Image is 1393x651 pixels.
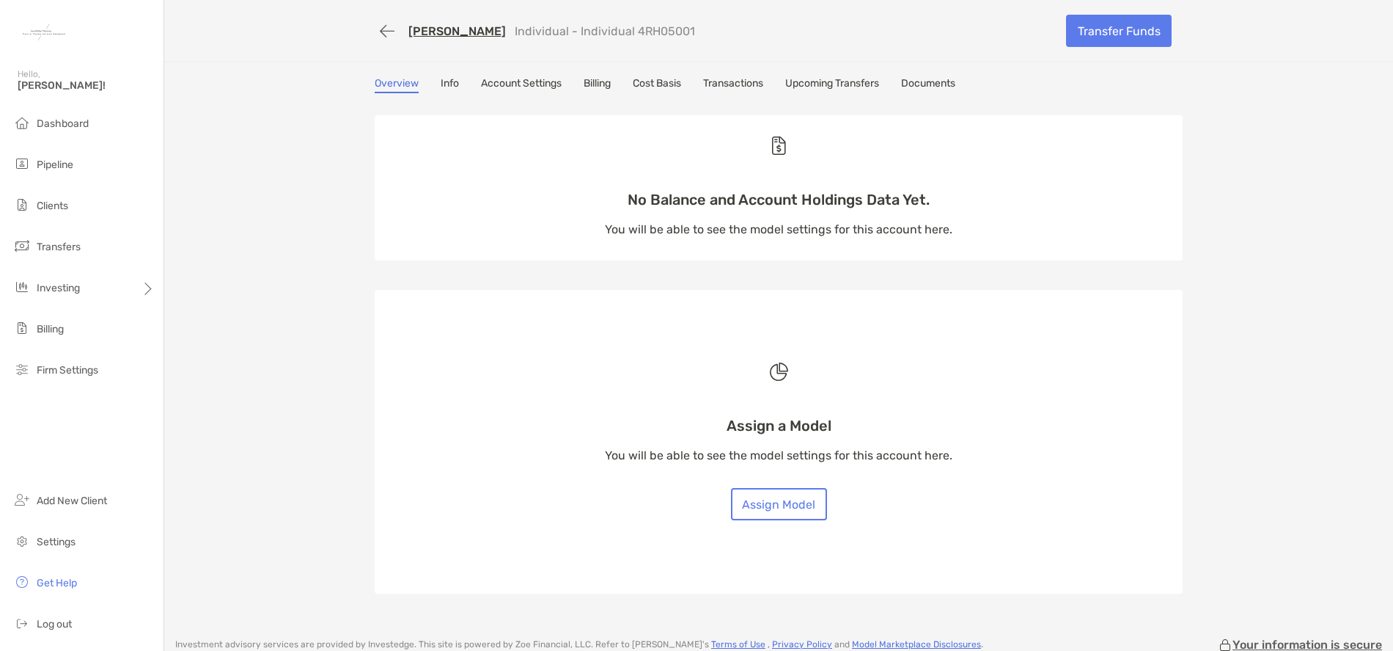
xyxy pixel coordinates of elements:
[37,117,89,130] span: Dashboard
[772,639,832,650] a: Privacy Policy
[515,24,695,38] p: Individual - Individual 4RH05001
[633,77,681,93] a: Cost Basis
[13,278,31,296] img: investing icon
[37,159,73,171] span: Pipeline
[18,79,155,92] span: [PERSON_NAME]!
[408,24,506,38] a: [PERSON_NAME]
[605,446,952,465] p: You will be able to see the model settings for this account here.
[13,196,31,214] img: clients icon
[13,155,31,172] img: pipeline icon
[37,323,64,335] span: Billing
[375,77,419,93] a: Overview
[13,114,31,131] img: dashboard icon
[13,614,31,632] img: logout icon
[13,360,31,378] img: firm-settings icon
[703,77,763,93] a: Transactions
[584,77,611,93] a: Billing
[13,491,31,509] img: add_new_client icon
[605,220,952,239] p: You will be able to see the model settings for this account here.
[37,200,68,212] span: Clients
[37,282,80,294] span: Investing
[13,532,31,550] img: settings icon
[37,577,77,589] span: Get Help
[605,191,952,209] p: No Balance and Account Holdings Data Yet.
[852,639,981,650] a: Model Marketplace Disclosures
[481,77,562,93] a: Account Settings
[1066,15,1172,47] a: Transfer Funds
[13,237,31,255] img: transfers icon
[37,495,107,507] span: Add New Client
[441,77,459,93] a: Info
[731,488,827,520] button: Assign Model
[37,364,98,377] span: Firm Settings
[901,77,955,93] a: Documents
[605,417,952,435] p: Assign a Model
[711,639,765,650] a: Terms of Use
[13,573,31,591] img: get-help icon
[175,639,983,650] p: Investment advisory services are provided by Investedge . This site is powered by Zoe Financial, ...
[37,618,72,630] span: Log out
[785,77,879,93] a: Upcoming Transfers
[37,536,76,548] span: Settings
[18,6,70,59] img: Zoe Logo
[37,241,81,253] span: Transfers
[13,319,31,337] img: billing icon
